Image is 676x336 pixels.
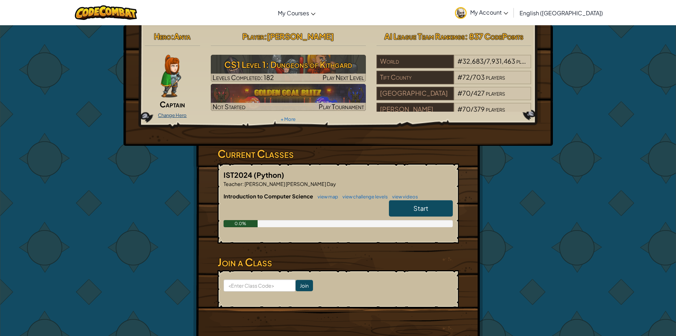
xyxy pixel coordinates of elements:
[377,71,454,84] div: Tift County
[389,194,418,199] a: view videos
[516,57,535,65] span: players
[473,105,485,113] span: 379
[470,9,508,16] span: My Account
[75,5,137,20] img: CodeCombat logo
[158,112,187,118] a: Change Hero
[465,31,523,41] span: : 837 CodePoints
[211,55,366,82] a: Play Next Level
[218,146,459,162] h3: Current Classes
[473,89,485,97] span: 427
[377,103,454,116] div: [PERSON_NAME]
[254,170,284,179] span: (Python)
[457,105,462,113] span: #
[486,105,505,113] span: players
[377,78,532,86] a: Tift County#72/703players
[462,73,470,81] span: 72
[224,193,314,199] span: Introduction to Computer Science
[267,31,334,41] span: [PERSON_NAME]
[323,73,364,81] span: Play Next Level
[470,73,473,81] span: /
[213,73,274,81] span: Levels Completed: 182
[457,73,462,81] span: #
[516,3,606,22] a: English ([GEOGRAPHIC_DATA])
[213,102,246,111] span: Not Started
[160,99,185,109] span: Captain
[377,94,532,102] a: [GEOGRAPHIC_DATA]#70/427players
[174,31,191,41] span: Anya
[339,194,388,199] a: view challenge levels
[224,170,254,179] span: IST2024
[278,9,309,17] span: My Courses
[413,204,428,212] span: Start
[154,31,171,41] span: Hero
[218,254,459,270] h3: Join a Class
[377,110,532,118] a: [PERSON_NAME]#70/379players
[455,7,467,19] img: avatar
[224,220,258,227] div: 0.0%
[484,57,487,65] span: /
[462,105,471,113] span: 70
[377,62,532,70] a: World#32,683/7,931,463players
[211,57,366,73] h3: CS1 Level 1: Dungeons of Kithgard
[384,31,465,41] span: AI League Team Rankings
[224,181,242,187] span: Teacher
[296,280,313,291] input: Join
[242,181,244,187] span: :
[451,1,512,24] a: My Account
[171,31,174,41] span: :
[487,57,515,65] span: 7,931,463
[457,89,462,97] span: #
[319,102,364,111] span: Play Tournament
[274,3,319,22] a: My Courses
[486,73,505,81] span: players
[211,84,366,111] img: Golden Goal
[161,55,181,97] img: captain-pose.png
[264,31,267,41] span: :
[281,116,296,122] a: + More
[462,57,484,65] span: 32,683
[377,55,454,68] div: World
[473,73,485,81] span: 703
[457,57,462,65] span: #
[224,279,296,292] input: <Enter Class Code>
[211,55,366,82] img: CS1 Level 1: Dungeons of Kithgard
[462,89,471,97] span: 70
[471,89,473,97] span: /
[242,31,264,41] span: Player
[520,9,603,17] span: English ([GEOGRAPHIC_DATA])
[471,105,473,113] span: /
[211,84,366,111] a: Not StartedPlay Tournament
[314,194,338,199] a: view map
[377,87,454,100] div: [GEOGRAPHIC_DATA]
[244,181,336,187] span: [PERSON_NAME] [PERSON_NAME] Day
[486,89,505,97] span: players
